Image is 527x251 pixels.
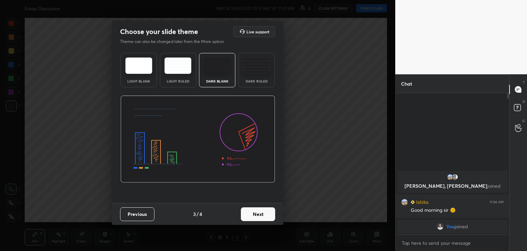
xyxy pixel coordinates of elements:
img: darkTheme.f0cc69e5.svg [204,57,231,74]
p: Chat [396,75,418,93]
img: 35fd1eb9dd09439d9438bee0ae861208.jpg [447,174,454,181]
div: Dark Ruled [243,79,270,83]
img: Learner_Badge_beginner_1_8b307cf2a0.svg [411,200,415,204]
span: You [446,224,455,229]
div: Light Blank [125,79,152,83]
p: T [523,80,525,85]
span: joined [455,224,468,229]
img: default.png [452,174,458,181]
img: lightTheme.e5ed3b09.svg [125,57,152,74]
img: darkThemeBanner.d06ce4a2.svg [120,96,275,183]
button: Previous [120,207,154,221]
div: Good morning sir 🌞 [411,207,504,214]
button: Next [241,207,275,221]
div: Dark Blank [203,79,231,83]
p: G [522,118,525,123]
img: lightRuledTheme.5fabf969.svg [164,57,191,74]
div: 11:04 AM [490,200,504,204]
h4: 3 [193,210,196,218]
h5: Live support [246,30,269,34]
p: [PERSON_NAME], [PERSON_NAME] [401,183,503,189]
h2: Choose your slide theme [120,27,198,36]
img: darkRuledTheme.de295e13.svg [243,57,270,74]
div: Light Ruled [164,79,192,83]
img: 10454e960db341398da5bb4c79ecce7c.png [437,223,444,230]
p: D [523,99,525,104]
h4: 4 [199,210,202,218]
span: joined [487,183,501,189]
div: grid [396,170,509,235]
p: Theme can also be changed later from the More option [120,39,231,45]
h4: / [197,210,199,218]
h6: Ishita [415,198,429,206]
img: 35fd1eb9dd09439d9438bee0ae861208.jpg [401,199,408,206]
